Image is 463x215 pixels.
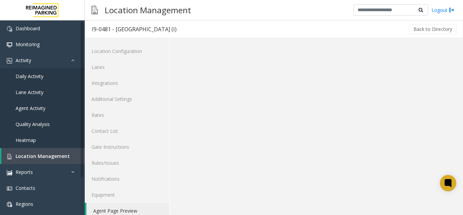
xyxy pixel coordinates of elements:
button: Back to Directory [409,24,457,34]
img: pageIcon [92,2,98,18]
img: 'icon' [7,58,12,64]
a: Rules/Issues [85,155,169,171]
a: Additional Settings [85,91,169,107]
span: Agent Activity [16,105,45,111]
img: 'icon' [7,154,12,159]
span: Lane Activity [16,89,43,95]
span: Monitoring [16,41,40,48]
span: Contacts [16,185,35,191]
span: Heatmap [16,137,36,143]
a: Contact List [85,123,169,139]
a: Lanes [85,59,169,75]
img: 'icon' [7,170,12,175]
img: 'icon' [7,186,12,191]
img: 'icon' [7,42,12,48]
a: Equipment [85,187,169,203]
span: Daily Activity [16,73,43,79]
a: Integrations [85,75,169,91]
span: Quality Analysis [16,121,50,127]
span: Location Management [16,153,70,159]
span: Dashboard [16,25,40,32]
img: 'icon' [7,26,12,32]
img: logout [449,6,455,14]
span: Reports [16,169,33,175]
a: Notifications [85,171,169,187]
img: 'icon' [7,202,12,207]
a: Location Configuration [85,43,169,59]
span: Regions [16,201,33,207]
a: Gate Instructions [85,139,169,155]
a: Logout [431,6,455,14]
div: I9-0481 - [GEOGRAPHIC_DATA] (I) [92,25,177,34]
a: Location Management [1,148,85,164]
a: Rates [85,107,169,123]
h3: Location Management [101,2,195,18]
span: Activity [16,57,31,64]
